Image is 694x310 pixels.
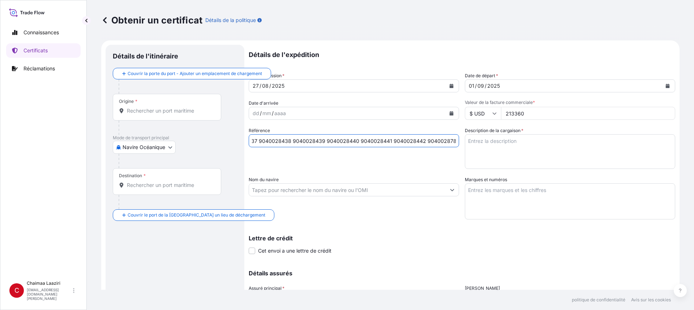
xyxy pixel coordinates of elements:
[249,270,292,277] font: Détails assurés
[272,110,274,116] font: /
[272,83,284,89] font: 2025
[113,52,178,60] font: Détails de l'itinéraire
[501,107,675,120] input: Entrez le montant
[123,144,165,150] font: navire océanique
[446,108,457,119] button: Calendrier
[27,280,45,286] font: Chaimaa
[23,47,48,53] font: Certificats
[446,80,457,92] button: Calendrier
[262,110,271,116] font: mm
[249,177,279,182] font: Nom du navire
[249,285,282,291] font: Assuré principal
[446,183,459,196] button: Afficher les suggestions
[487,82,501,90] div: année,
[46,280,60,286] font: Laaziri
[113,141,176,154] button: Sélectionnez le transport
[465,285,500,291] font: [PERSON_NAME]
[249,235,293,242] font: Lettre de crédit
[274,110,286,116] font: aaaa
[269,83,271,89] font: /
[475,83,477,89] font: /
[631,297,671,303] a: Avis sur les cookies
[262,109,272,118] div: mois,
[249,183,446,196] input: Tapez pour rechercher le nom du navire ou l'OMI
[113,135,169,140] font: Mode de transport principal
[662,80,673,92] button: Calendrier
[205,17,256,23] font: Détails de la politique
[127,182,212,189] input: Destination
[127,107,212,114] input: Origine
[261,82,269,90] div: mois,
[258,248,331,254] font: Cet envoi a une lettre de crédit
[465,73,495,78] font: Date de départ
[252,82,260,90] div: jour,
[23,29,59,35] font: Connaissances
[23,65,55,71] font: Réclamations
[249,100,278,106] font: Date d'arrivée
[468,82,475,90] div: jour,
[572,297,625,303] a: politique de confidentialité
[111,15,202,26] font: Obtenir un certificat
[119,173,142,178] font: Destination
[128,71,262,76] font: Couvrir la porte du port - Ajouter un emplacement de chargement
[271,82,285,90] div: année,
[119,99,134,104] font: Origine
[465,177,507,182] font: Marques et numéros
[465,100,533,105] font: Valeur de la facture commerciale
[252,109,260,118] div: jour,
[249,134,459,147] input: Entrez la référence de réservation
[113,209,274,221] button: Couvrir le port de la [GEOGRAPHIC_DATA] un lieu de déchargement
[477,82,485,90] div: mois,
[249,51,319,58] font: Détails de l'expédition
[465,128,520,133] font: Description de la cargaison
[274,109,287,118] div: année,
[485,83,487,89] font: /
[6,43,81,58] a: Certificats
[6,61,81,76] a: Réclamations
[260,83,261,89] font: /
[14,287,19,294] font: C
[27,288,59,301] font: [EMAIL_ADDRESS][DOMAIN_NAME][PERSON_NAME]
[128,212,265,218] font: Couvrir le port de la [GEOGRAPHIC_DATA] un lieu de déchargement
[253,110,259,116] font: dd
[260,110,262,116] font: /
[113,68,271,79] button: Couvrir la porte du port - Ajouter un emplacement de chargement
[6,25,81,40] a: Connaissances
[249,128,270,133] font: Référence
